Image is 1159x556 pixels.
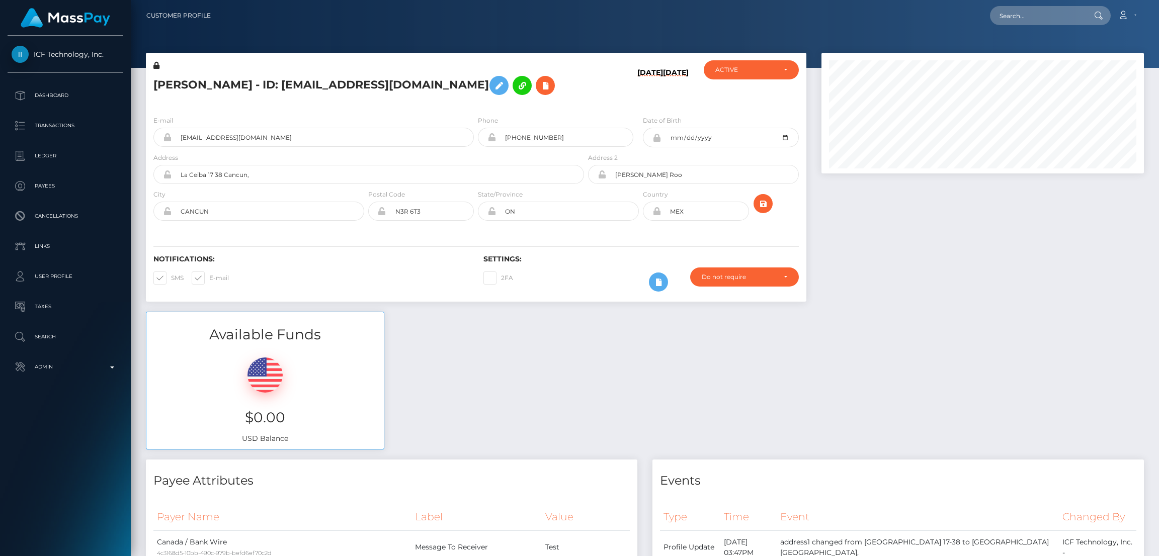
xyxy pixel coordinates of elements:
label: Address [153,153,178,162]
label: E-mail [153,116,173,125]
p: Ledger [12,148,119,163]
button: Do not require [690,267,799,287]
th: Payer Name [153,503,411,531]
img: USD.png [247,357,283,393]
label: Postal Code [368,190,405,199]
a: Dashboard [8,83,123,108]
p: Admin [12,359,119,375]
p: Taxes [12,299,119,314]
a: Links [8,234,123,259]
p: Payees [12,178,119,194]
label: E-mail [192,271,229,285]
th: Type [660,503,720,531]
label: Country [643,190,668,199]
label: State/Province [478,190,523,199]
a: Ledger [8,143,123,168]
label: Address 2 [588,153,618,162]
h3: $0.00 [154,408,376,427]
a: Taxes [8,294,123,319]
a: User Profile [8,264,123,289]
a: Customer Profile [146,5,211,26]
label: Phone [478,116,498,125]
p: Transactions [12,118,119,133]
th: Changed By [1059,503,1136,531]
div: ACTIVE [715,66,776,74]
h4: Payee Attributes [153,472,630,490]
th: Time [720,503,777,531]
p: Links [12,239,119,254]
a: Admin [8,354,123,380]
input: Search... [990,6,1085,25]
h4: Events [660,472,1136,490]
p: Search [12,329,119,344]
div: USD Balance [146,345,384,449]
a: Transactions [8,113,123,138]
button: ACTIVE [704,60,799,79]
div: Do not require [702,273,776,281]
a: Payees [8,173,123,199]
label: Date of Birth [643,116,682,125]
label: 2FA [483,271,513,285]
img: ICF Technology, Inc. [12,46,29,63]
label: SMS [153,271,184,285]
th: Label [411,503,542,531]
h6: [DATE] [637,68,663,104]
label: City [153,190,165,199]
a: Search [8,324,123,349]
p: Dashboard [12,88,119,103]
h6: [DATE] [663,68,689,104]
a: Cancellations [8,204,123,229]
span: ICF Technology, Inc. [8,50,123,59]
h5: [PERSON_NAME] - ID: [EMAIL_ADDRESS][DOMAIN_NAME] [153,71,578,100]
h6: Notifications: [153,255,468,263]
th: Value [542,503,630,531]
h3: Available Funds [146,325,384,344]
th: Event [777,503,1059,531]
p: Cancellations [12,209,119,224]
p: User Profile [12,269,119,284]
img: MassPay Logo [21,8,110,28]
h6: Settings: [483,255,798,263]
